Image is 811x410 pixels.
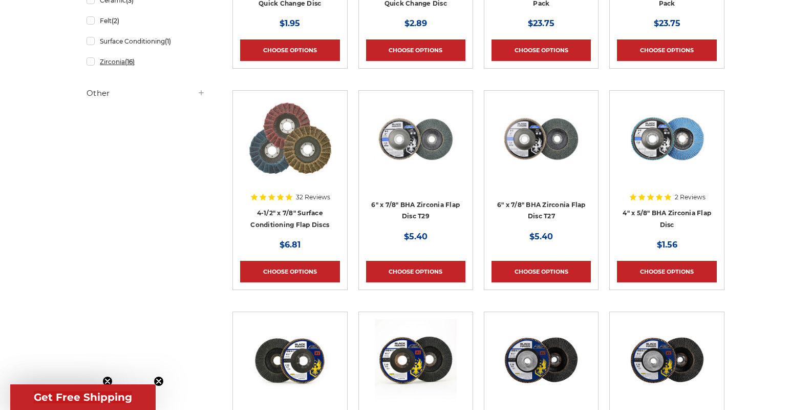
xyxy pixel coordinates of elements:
[102,376,113,386] button: Close teaser
[87,53,205,71] a: Zirconia
[165,37,171,45] span: (1)
[492,261,591,282] a: Choose Options
[623,209,711,229] a: 4" x 5/8" BHA Zirconia Flap Disc
[249,319,331,401] img: 4-1/2" XL High Density Zirconia Flap Disc T29
[280,18,300,28] span: $1.95
[240,261,339,282] a: Choose Options
[248,98,332,180] img: Scotch brite flap discs
[87,87,205,99] h5: Other
[617,39,716,61] a: Choose Options
[112,17,119,25] span: (2)
[492,39,591,61] a: Choose Options
[375,319,457,401] img: 4-1/2" XL High Density Zirconia Flap Disc T27
[87,12,205,30] a: Felt
[675,194,706,200] span: 2 Reviews
[528,18,554,28] span: $23.75
[371,201,460,220] a: 6" x 7/8" BHA Zirconia Flap Disc T29
[529,232,553,241] span: $5.40
[366,261,465,282] a: Choose Options
[10,384,156,410] div: Get Free ShippingClose teaser
[626,319,708,401] img: Zirconia flap disc with screw hub
[654,18,680,28] span: $23.75
[125,58,135,66] span: (16)
[617,98,716,197] a: 4-inch BHA Zirconia flap disc with 40 grit designed for aggressive metal sanding and grinding
[366,39,465,61] a: Choose Options
[375,98,457,180] img: Black Hawk 6 inch T29 coarse flap discs, 36 grit for efficient material removal
[492,98,591,197] a: Coarse 36 grit BHA Zirconia flap disc, 6-inch, flat T27 for aggressive material removal
[250,209,329,229] a: 4-1/2" x 7/8" Surface Conditioning Flap Discs
[296,194,330,200] span: 32 Reviews
[497,201,586,220] a: 6" x 7/8" BHA Zirconia Flap Disc T27
[617,261,716,282] a: Choose Options
[34,391,132,403] span: Get Free Shipping
[240,39,339,61] a: Choose Options
[657,240,677,250] span: $1.56
[366,98,465,197] a: Black Hawk 6 inch T29 coarse flap discs, 36 grit for efficient material removal
[240,98,339,197] a: Scotch brite flap discs
[154,376,164,386] button: Close teaser
[404,18,427,28] span: $2.89
[500,319,582,401] img: high density flap disc with screw hub
[626,98,708,180] img: 4-inch BHA Zirconia flap disc with 40 grit designed for aggressive metal sanding and grinding
[404,232,428,241] span: $5.40
[500,98,582,180] img: Coarse 36 grit BHA Zirconia flap disc, 6-inch, flat T27 for aggressive material removal
[87,32,205,50] a: Surface Conditioning
[280,240,301,250] span: $6.81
